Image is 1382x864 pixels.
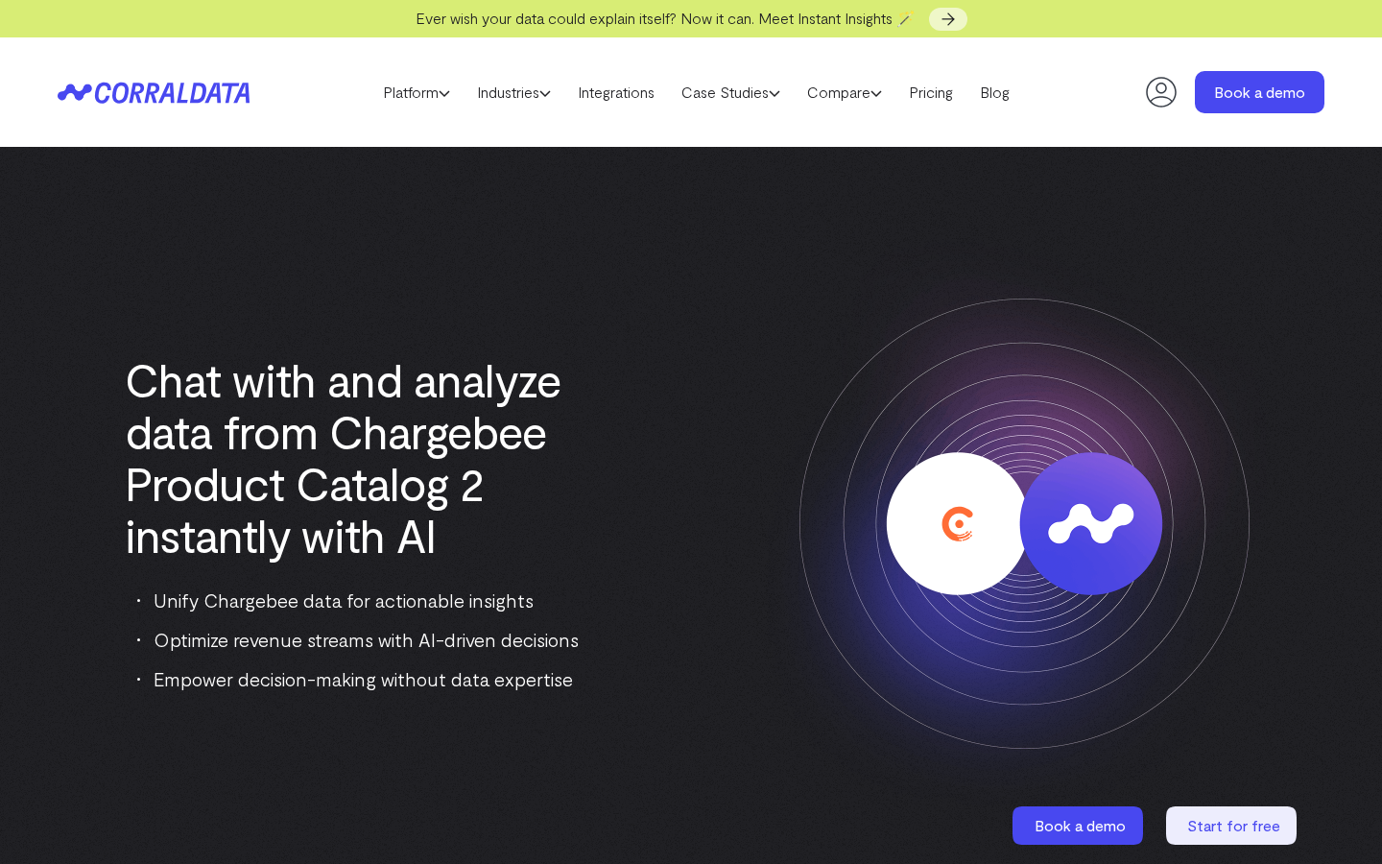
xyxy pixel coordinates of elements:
[1035,816,1126,834] span: Book a demo
[369,78,464,107] a: Platform
[137,624,590,655] li: Optimize revenue streams with AI-driven decisions
[416,9,916,27] span: Ever wish your data could explain itself? Now it can. Meet Instant Insights 🪄
[1166,806,1300,845] a: Start for free
[794,78,895,107] a: Compare
[564,78,668,107] a: Integrations
[137,663,590,694] li: Empower decision-making without data expertise
[137,585,590,615] li: Unify Chargebee data for actionable insights
[125,353,590,561] h1: Chat with and analyze data from Chargebee Product Catalog 2 instantly with AI
[895,78,966,107] a: Pricing
[1013,806,1147,845] a: Book a demo
[668,78,794,107] a: Case Studies
[1195,71,1324,113] a: Book a demo
[1187,816,1280,834] span: Start for free
[464,78,564,107] a: Industries
[966,78,1023,107] a: Blog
